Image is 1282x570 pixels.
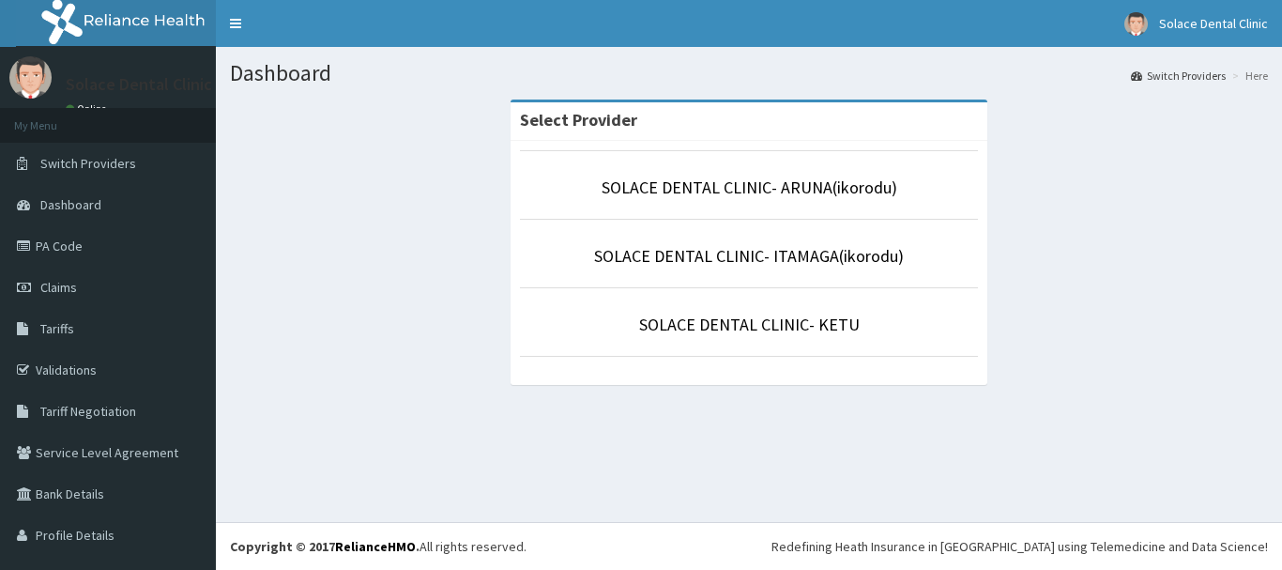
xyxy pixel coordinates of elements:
[520,109,637,131] strong: Select Provider
[1159,15,1268,32] span: Solace Dental Clinic
[40,320,74,337] span: Tariffs
[1131,68,1226,84] a: Switch Providers
[335,538,416,555] a: RelianceHMO
[216,522,1282,570] footer: All rights reserved.
[771,537,1268,556] div: Redefining Heath Insurance in [GEOGRAPHIC_DATA] using Telemedicine and Data Science!
[639,314,860,335] a: SOLACE DENTAL CLINIC- KETU
[40,403,136,420] span: Tariff Negotiation
[66,102,111,116] a: Online
[594,245,904,267] a: SOLACE DENTAL CLINIC- ITAMAGA(ikorodu)
[40,155,136,172] span: Switch Providers
[9,56,52,99] img: User Image
[1228,68,1268,84] li: Here
[1124,12,1148,36] img: User Image
[230,61,1268,85] h1: Dashboard
[230,538,420,555] strong: Copyright © 2017 .
[40,196,101,213] span: Dashboard
[66,76,212,93] p: Solace Dental Clinic
[40,279,77,296] span: Claims
[602,177,897,198] a: SOLACE DENTAL CLINIC- ARUNA(ikorodu)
